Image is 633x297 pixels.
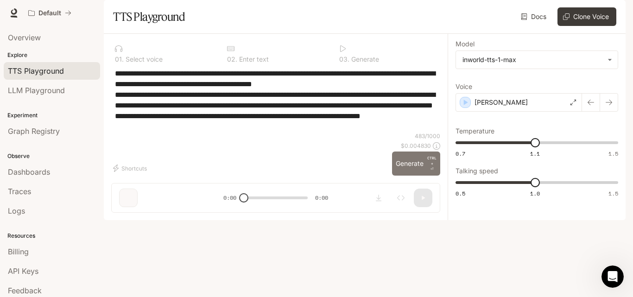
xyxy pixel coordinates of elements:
p: Enter text [237,56,269,63]
p: ⏎ [427,155,437,172]
span: 1.1 [530,150,540,158]
button: All workspaces [24,4,76,22]
span: 0.5 [456,190,465,197]
p: Generate [349,56,379,63]
p: Temperature [456,128,494,134]
button: Clone Voice [557,7,616,26]
div: inworld-tts-1-max [462,55,603,64]
p: Default [38,9,61,17]
button: Shortcuts [111,161,151,176]
iframe: Intercom live chat [601,265,624,288]
span: 1.5 [608,150,618,158]
div: inworld-tts-1-max [456,51,618,69]
span: 0.7 [456,150,465,158]
span: 1.0 [530,190,540,197]
p: 0 3 . [339,56,349,63]
h1: TTS Playground [113,7,185,26]
button: GenerateCTRL +⏎ [392,152,440,176]
span: 1.5 [608,190,618,197]
p: Select voice [124,56,163,63]
p: [PERSON_NAME] [475,98,528,107]
p: 0 1 . [115,56,124,63]
p: CTRL + [427,155,437,166]
p: Model [456,41,475,47]
p: Voice [456,83,472,90]
a: Docs [519,7,550,26]
p: Talking speed [456,168,498,174]
p: 0 2 . [227,56,237,63]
